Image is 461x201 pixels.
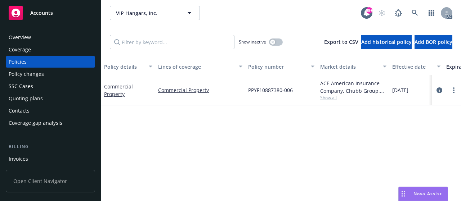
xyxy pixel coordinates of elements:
button: Add BOR policy [415,35,452,49]
div: Effective date [392,63,433,70]
a: Policy changes [6,68,95,80]
button: Export to CSV [324,35,358,49]
div: Contacts [9,105,30,117]
button: Effective date [389,58,443,75]
a: Search [408,6,422,20]
div: Policy number [248,63,306,70]
div: Drag to move [399,187,408,201]
div: Policy changes [9,68,44,80]
div: Invoices [9,153,28,165]
div: Policies [9,56,27,68]
a: Overview [6,32,95,43]
a: SSC Cases [6,81,95,92]
span: VIP Hangars, Inc. [116,9,178,17]
span: Open Client Navigator [6,170,95,192]
div: Market details [320,63,379,70]
a: Start snowing [375,6,389,20]
span: PPYF10887380-006 [248,86,293,94]
div: Coverage [9,44,31,55]
div: Coverage gap analysis [9,117,62,129]
span: Accounts [30,10,53,16]
a: Report a Bug [391,6,406,20]
span: [DATE] [392,86,408,94]
a: Contacts [6,105,95,117]
a: Accounts [6,3,95,23]
button: Lines of coverage [155,58,245,75]
button: Market details [317,58,389,75]
button: Policy details [101,58,155,75]
a: Quoting plans [6,93,95,104]
div: SSC Cases [9,81,33,92]
span: Show all [320,95,386,101]
button: Nova Assist [398,187,448,201]
button: Add historical policy [361,35,412,49]
a: Commercial Property [158,86,242,94]
a: Invoices [6,153,95,165]
div: Policy details [104,63,144,70]
a: circleInformation [435,86,444,95]
span: Add BOR policy [415,38,452,45]
span: Show inactive [239,39,266,45]
button: Policy number [245,58,317,75]
span: Add historical policy [361,38,412,45]
span: Export to CSV [324,38,358,45]
a: Switch app [424,6,439,20]
div: Lines of coverage [158,63,234,70]
div: Overview [9,32,31,43]
div: ACE American Insurance Company, Chubb Group, The ABC Program [320,79,386,95]
a: Coverage gap analysis [6,117,95,129]
input: Filter by keyword... [110,35,234,49]
button: VIP Hangars, Inc. [110,6,200,20]
a: Commercial Property [104,83,133,97]
span: Nova Assist [413,191,442,197]
a: more [449,86,458,95]
div: Quoting plans [9,93,43,104]
a: Policies [6,56,95,68]
a: Coverage [6,44,95,55]
div: 99+ [366,7,372,14]
div: Billing [6,143,95,150]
